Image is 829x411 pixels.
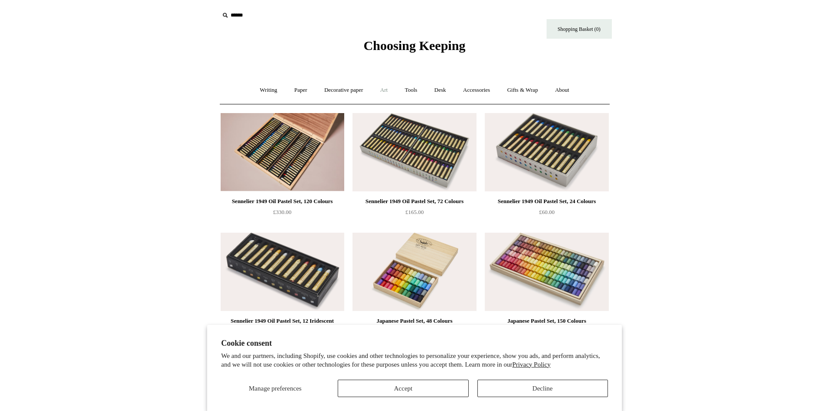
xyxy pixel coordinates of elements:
button: Accept [338,380,468,397]
a: Japanese Pastel Set, 150 Colours £240.00 [485,316,608,351]
span: £165.00 [405,209,423,215]
div: Sennelier 1949 Oil Pastel Set, 24 Colours [487,196,606,207]
p: We and our partners, including Shopify, use cookies and other technologies to personalize your ex... [221,352,608,369]
img: Sennelier 1949 Oil Pastel Set, 12 Iridescent Colours [221,233,344,311]
a: Sennelier 1949 Oil Pastel Set, 24 Colours £60.00 [485,196,608,232]
a: Decorative paper [316,79,371,102]
span: Choosing Keeping [363,38,465,53]
span: £60.00 [539,209,555,215]
a: Sennelier 1949 Oil Pastel Set, 72 Colours Sennelier 1949 Oil Pastel Set, 72 Colours [352,113,476,191]
a: Sennelier 1949 Oil Pastel Set, 120 Colours £330.00 [221,196,344,232]
div: Sennelier 1949 Oil Pastel Set, 12 Iridescent Colours [223,316,342,337]
a: Tools [397,79,425,102]
div: Sennelier 1949 Oil Pastel Set, 72 Colours [355,196,474,207]
a: Sennelier 1949 Oil Pastel Set, 12 Iridescent Colours Sennelier 1949 Oil Pastel Set, 12 Iridescent... [221,233,344,311]
span: £330.00 [273,209,291,215]
img: Sennelier 1949 Oil Pastel Set, 120 Colours [221,113,344,191]
button: Manage preferences [221,380,329,397]
a: Japanese Pastel Set, 48 Colours Japanese Pastel Set, 48 Colours [352,233,476,311]
a: Japanese Pastel Set, 150 Colours Japanese Pastel Set, 150 Colours [485,233,608,311]
a: Gifts & Wrap [499,79,546,102]
img: Japanese Pastel Set, 48 Colours [352,233,476,311]
span: Manage preferences [249,385,302,392]
a: Writing [252,79,285,102]
a: Accessories [455,79,498,102]
a: Choosing Keeping [363,45,465,51]
button: Decline [477,380,608,397]
a: Paper [286,79,315,102]
img: Japanese Pastel Set, 150 Colours [485,233,608,311]
a: Sennelier 1949 Oil Pastel Set, 12 Iridescent Colours £30.00 [221,316,344,351]
img: Sennelier 1949 Oil Pastel Set, 72 Colours [352,113,476,191]
div: Japanese Pastel Set, 150 Colours [487,316,606,326]
div: Japanese Pastel Set, 48 Colours [355,316,474,326]
a: About [547,79,577,102]
img: Sennelier 1949 Oil Pastel Set, 24 Colours [485,113,608,191]
a: Desk [426,79,454,102]
a: Japanese Pastel Set, 48 Colours £75.00 [352,316,476,351]
a: Sennelier 1949 Oil Pastel Set, 120 Colours Sennelier 1949 Oil Pastel Set, 120 Colours [221,113,344,191]
a: Sennelier 1949 Oil Pastel Set, 72 Colours £165.00 [352,196,476,232]
div: Sennelier 1949 Oil Pastel Set, 120 Colours [223,196,342,207]
a: Art [373,79,396,102]
a: Sennelier 1949 Oil Pastel Set, 24 Colours Sennelier 1949 Oil Pastel Set, 24 Colours [485,113,608,191]
h2: Cookie consent [221,339,608,348]
a: Shopping Basket (0) [547,19,612,39]
a: Privacy Policy [512,361,550,368]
